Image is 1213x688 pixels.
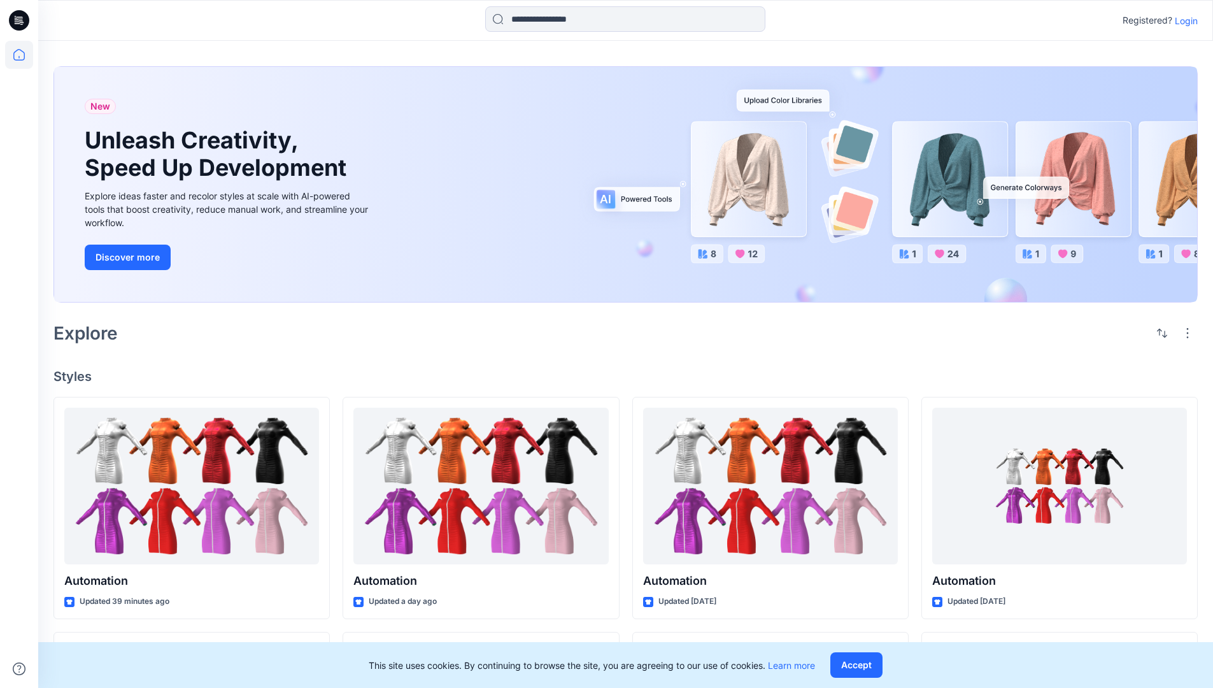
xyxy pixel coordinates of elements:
[85,245,371,270] a: Discover more
[85,245,171,270] button: Discover more
[85,127,352,182] h1: Unleash Creativity, Speed Up Development
[64,572,319,590] p: Automation
[643,572,898,590] p: Automation
[932,408,1187,565] a: Automation
[90,99,110,114] span: New
[53,323,118,343] h2: Explore
[80,595,169,608] p: Updated 39 minutes ago
[1175,14,1198,27] p: Login
[1123,13,1172,28] p: Registered?
[64,408,319,565] a: Automation
[85,189,371,229] div: Explore ideas faster and recolor styles at scale with AI-powered tools that boost creativity, red...
[53,369,1198,384] h4: Styles
[830,652,883,678] button: Accept
[353,408,608,565] a: Automation
[369,595,437,608] p: Updated a day ago
[643,408,898,565] a: Automation
[768,660,815,671] a: Learn more
[658,595,716,608] p: Updated [DATE]
[947,595,1005,608] p: Updated [DATE]
[369,659,815,672] p: This site uses cookies. By continuing to browse the site, you are agreeing to our use of cookies.
[353,572,608,590] p: Automation
[932,572,1187,590] p: Automation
